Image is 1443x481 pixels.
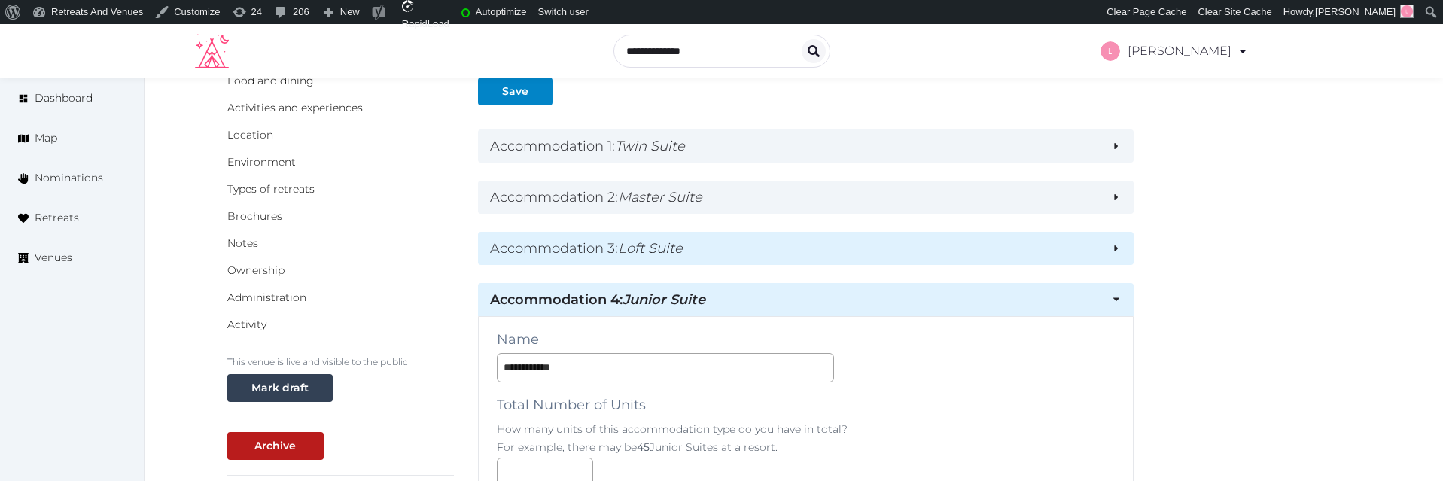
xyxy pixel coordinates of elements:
[227,209,282,223] a: Brochures
[35,90,93,106] span: Dashboard
[227,356,454,368] p: This venue is live and visible to the public
[227,432,324,460] button: Archive
[490,187,1100,208] h2: Accommodation 2 :
[497,394,646,416] label: Total Number of Units
[227,155,296,169] a: Environment
[1315,6,1396,17] span: [PERSON_NAME]
[490,289,1100,310] h2: Accommodation 4 :
[497,329,539,350] label: Name
[227,263,285,277] a: Ownership
[227,74,314,87] a: Food and dining
[1107,6,1186,17] span: Clear Page Cache
[490,238,1100,259] h2: Accommodation 3 :
[618,240,683,257] em: Loft Suite
[227,182,315,196] a: Types of retreats
[227,236,258,250] a: Notes
[615,138,685,154] em: Twin Suite
[1101,30,1249,72] a: [PERSON_NAME]
[227,374,333,402] button: Mark draft
[497,440,1116,455] p: For example, there may be Junior Suites at a resort.
[251,380,309,396] div: Mark draft
[227,318,266,331] a: Activity
[623,291,705,308] em: Junior Suite
[35,210,79,226] span: Retreats
[1198,6,1271,17] span: Clear Site Cache
[35,250,72,266] span: Venues
[478,78,553,105] button: Save
[227,101,363,114] a: Activities and experiences
[502,84,528,99] div: Save
[254,438,296,454] div: Archive
[637,440,650,454] strong: 45
[618,189,702,205] em: Master Suite
[35,130,57,146] span: Map
[497,422,1116,437] p: How many units of this accommodation type do you have in total?
[490,135,1100,157] h2: Accommodation 1 :
[227,128,273,142] a: Location
[35,170,103,186] span: Nominations
[227,291,306,304] a: Administration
